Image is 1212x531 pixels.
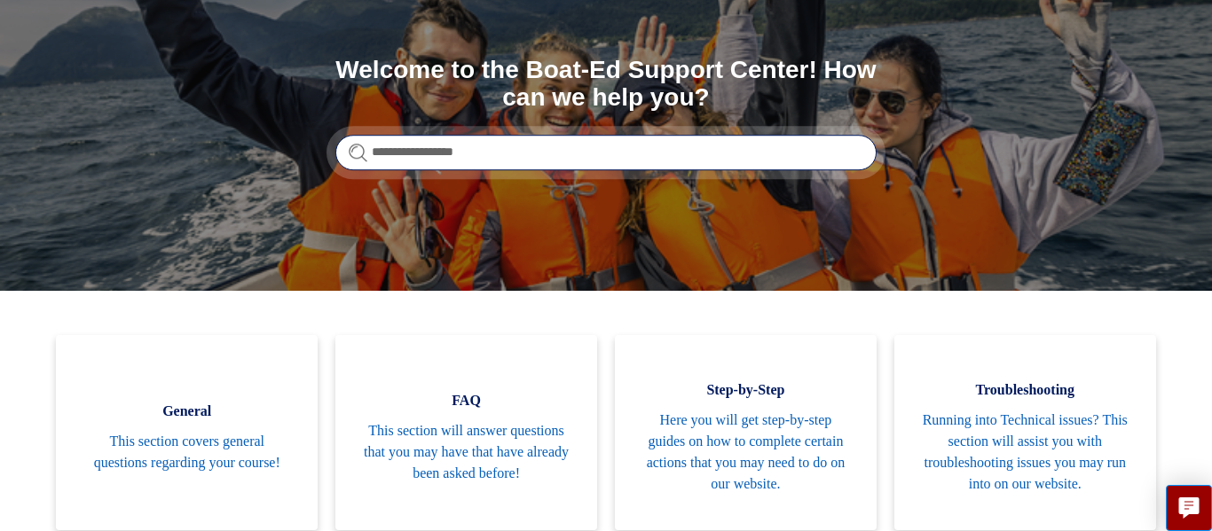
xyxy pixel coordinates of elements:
span: Step-by-Step [641,379,850,401]
span: Running into Technical issues? This section will assist you with troubleshooting issues you may r... [921,410,1129,495]
a: Step-by-Step Here you will get step-by-step guides on how to complete certain actions that you ma... [615,335,877,530]
span: This section will answer questions that you may have that have already been asked before! [362,420,571,484]
span: General [83,401,291,422]
span: This section covers general questions regarding your course! [83,431,291,473]
a: General This section covers general questions regarding your course! [56,335,318,530]
a: FAQ This section will answer questions that you may have that have already been asked before! [335,335,597,530]
h1: Welcome to the Boat-Ed Support Center! How can we help you? [335,57,877,112]
input: Search [335,135,877,170]
span: Here you will get step-by-step guides on how to complete certain actions that you may need to do ... [641,410,850,495]
a: Troubleshooting Running into Technical issues? This section will assist you with troubleshooting ... [894,335,1156,530]
span: FAQ [362,390,571,411]
span: Troubleshooting [921,379,1129,401]
button: Live chat [1166,485,1212,531]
